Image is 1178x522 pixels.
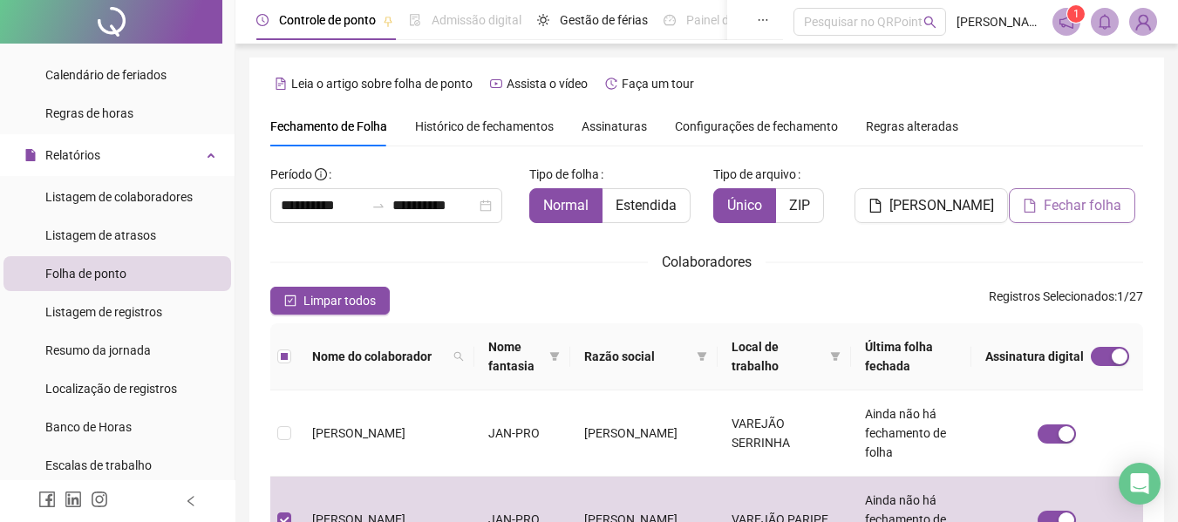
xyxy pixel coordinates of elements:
[732,337,823,376] span: Local de trabalho
[1059,14,1074,30] span: notification
[664,14,676,26] span: dashboard
[291,77,473,91] span: Leia o artigo sobre folha de ponto
[45,106,133,120] span: Regras de horas
[279,13,376,27] span: Controle de ponto
[830,351,841,362] span: filter
[409,14,421,26] span: file-done
[507,77,588,91] span: Assista o vídeo
[1097,14,1113,30] span: bell
[570,390,718,477] td: [PERSON_NAME]
[415,119,554,133] span: Histórico de fechamentos
[989,287,1143,315] span: : 1 / 27
[453,351,464,362] span: search
[865,407,946,459] span: Ainda não há fechamento de folha
[275,78,287,90] span: file-text
[1009,188,1135,223] button: Fechar folha
[549,351,560,362] span: filter
[1130,9,1156,35] img: 93279
[488,337,542,376] span: Nome fantasia
[45,228,156,242] span: Listagem de atrasos
[693,343,711,369] span: filter
[605,78,617,90] span: history
[855,188,1008,223] button: [PERSON_NAME]
[718,390,851,477] td: VAREJÃO SERRINHA
[713,165,796,184] span: Tipo de arquivo
[270,287,390,315] button: Limpar todos
[65,491,82,508] span: linkedin
[284,295,296,307] span: check-square
[662,254,752,270] span: Colaboradores
[45,190,193,204] span: Listagem de colaboradores
[560,13,648,27] span: Gestão de férias
[546,334,563,379] span: filter
[989,289,1114,303] span: Registros Selecionados
[490,78,502,90] span: youtube
[45,420,132,434] span: Banco de Horas
[866,120,958,132] span: Regras alteradas
[45,267,126,281] span: Folha de ponto
[1067,5,1085,23] sup: 1
[727,197,762,214] span: Único
[827,334,844,379] span: filter
[543,197,589,214] span: Normal
[45,458,152,472] span: Escalas de trabalho
[432,13,521,27] span: Admissão digital
[1044,195,1121,216] span: Fechar folha
[889,195,994,216] span: [PERSON_NAME]
[868,199,882,213] span: file
[616,197,677,214] span: Estendida
[24,149,37,161] span: file
[697,351,707,362] span: filter
[789,197,810,214] span: ZIP
[91,491,108,508] span: instagram
[371,199,385,213] span: to
[45,305,162,319] span: Listagem de registros
[1023,199,1037,213] span: file
[371,199,385,213] span: swap-right
[851,323,971,390] th: Última folha fechada
[584,347,690,366] span: Razão social
[315,168,327,180] span: info-circle
[985,347,1084,366] span: Assinatura digital
[757,14,769,26] span: ellipsis
[303,291,376,310] span: Limpar todos
[675,120,838,132] span: Configurações de fechamento
[383,16,393,26] span: pushpin
[270,167,312,181] span: Período
[474,390,570,477] td: JAN-PRO
[185,495,197,507] span: left
[923,16,936,29] span: search
[686,13,754,27] span: Painel do DP
[529,165,599,184] span: Tipo de folha
[450,343,467,369] span: search
[270,119,387,133] span: Fechamento de Folha
[957,12,1042,31] span: [PERSON_NAME] - Jan-Pro
[45,343,151,357] span: Resumo da jornada
[45,148,100,162] span: Relatórios
[312,426,405,440] span: [PERSON_NAME]
[582,120,647,132] span: Assinaturas
[312,347,446,366] span: Nome do colaborador
[1119,463,1161,505] div: Open Intercom Messenger
[256,14,269,26] span: clock-circle
[622,77,694,91] span: Faça um tour
[45,68,167,82] span: Calendário de feriados
[45,382,177,396] span: Localização de registros
[537,14,549,26] span: sun
[38,491,56,508] span: facebook
[1073,8,1079,20] span: 1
